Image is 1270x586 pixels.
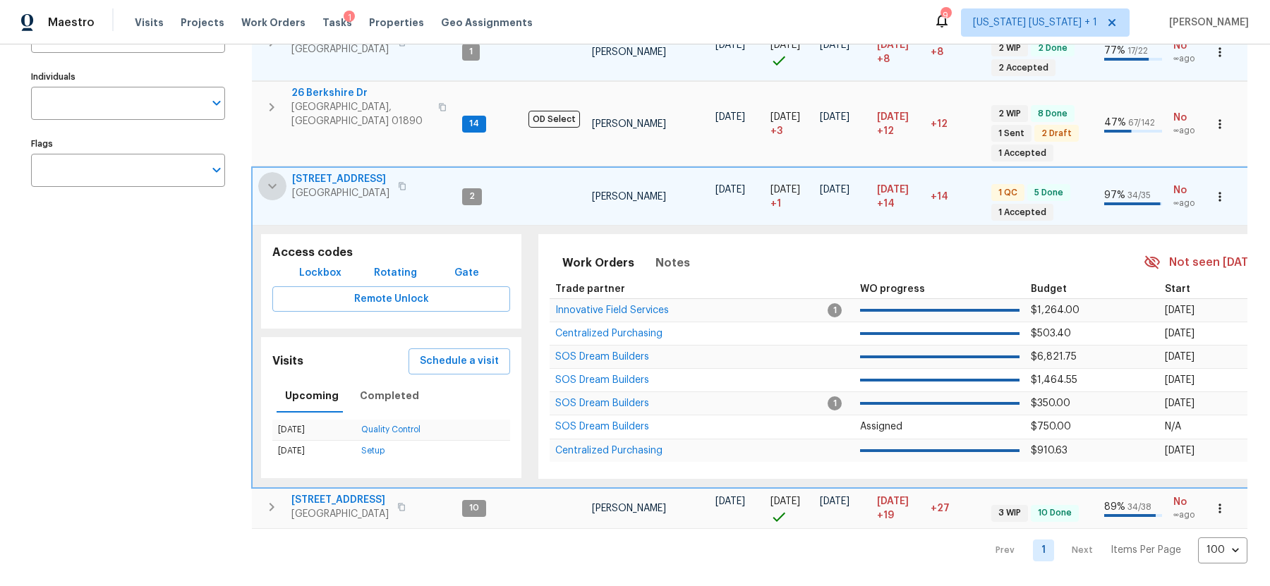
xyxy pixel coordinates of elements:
[272,420,356,441] td: [DATE]
[555,329,663,338] a: Centralized Purchasing
[292,172,389,186] span: [STREET_ADDRESS]
[1165,422,1181,432] span: N/A
[1031,398,1070,408] span: $350.00
[272,354,303,369] h5: Visits
[1031,329,1071,338] span: $503.40
[555,284,625,294] span: Trade partner
[592,119,666,129] span: [PERSON_NAME]
[241,16,306,30] span: Work Orders
[765,488,814,529] td: Project started on time
[135,16,164,30] span: Visits
[1036,128,1077,140] span: 2 Draft
[770,124,782,138] span: + 3
[877,185,909,195] span: [DATE]
[1165,352,1195,362] span: [DATE]
[464,46,478,58] span: 1
[770,496,800,506] span: [DATE]
[770,185,800,195] span: [DATE]
[820,112,849,122] span: [DATE]
[1029,187,1069,199] span: 5 Done
[1165,284,1190,294] span: Start
[765,23,814,81] td: Project started on time
[368,260,423,286] button: Rotating
[1031,422,1071,432] span: $750.00
[1198,532,1247,568] div: 100
[555,305,669,315] span: Innovative Field Services
[291,86,430,100] span: 26 Berkshire Dr
[871,488,925,529] td: Scheduled to finish 19 day(s) late
[207,93,226,113] button: Open
[973,16,1097,30] span: [US_STATE] [US_STATE] + 1
[555,329,663,338] span: Centralized Purchasing
[828,303,842,317] span: 1
[715,185,745,195] span: [DATE]
[409,348,510,374] button: Schedule a visit
[860,284,925,294] span: WO progress
[1104,46,1125,56] span: 77 %
[993,507,1027,519] span: 3 WIP
[931,503,950,513] span: +27
[1173,509,1211,521] span: ∞ ago
[1173,495,1211,509] span: No
[1173,183,1211,197] span: No
[441,16,533,30] span: Geo Assignments
[374,264,417,282] span: Rotating
[993,62,1054,74] span: 2 Accepted
[877,40,909,50] span: [DATE]
[48,16,95,30] span: Maestro
[294,260,347,286] button: Lockbox
[31,140,225,148] label: Flags
[464,190,480,202] span: 2
[1127,47,1148,55] span: 17 / 22
[931,47,943,57] span: +8
[291,507,389,521] span: [GEOGRAPHIC_DATA]
[1163,16,1249,30] span: [PERSON_NAME]
[820,496,849,506] span: [DATE]
[1169,255,1259,271] span: Not seen [DATE]
[555,422,649,431] a: SOS Dream Builders
[941,8,950,23] div: 9
[1165,398,1195,408] span: [DATE]
[1104,502,1125,512] span: 89 %
[555,399,649,408] a: SOS Dream Builders
[877,124,894,138] span: +12
[464,118,485,130] span: 14
[877,112,909,122] span: [DATE]
[181,16,224,30] span: Projects
[344,11,355,25] div: 1
[1165,446,1195,456] span: [DATE]
[528,111,580,128] span: OD Select
[828,396,842,410] span: 1
[1165,329,1195,338] span: [DATE]
[1031,375,1077,385] span: $1,464.55
[592,503,666,513] span: [PERSON_NAME]
[982,537,1247,563] nav: Pagination Navigation
[820,185,849,195] span: [DATE]
[291,493,389,507] span: [STREET_ADDRESS]
[871,23,925,81] td: Scheduled to finish 8 day(s) late
[1031,284,1067,294] span: Budget
[770,40,800,50] span: [DATE]
[1104,190,1125,200] span: 97 %
[993,128,1030,140] span: 1 Sent
[369,16,424,30] span: Properties
[993,108,1027,120] span: 2 WIP
[464,502,485,514] span: 10
[877,197,895,211] span: +14
[1173,197,1211,209] span: ∞ ago
[820,40,849,50] span: [DATE]
[925,488,986,529] td: 27 day(s) past target finish date
[1111,543,1181,557] p: Items Per Page
[285,387,339,405] span: Upcoming
[360,387,419,405] span: Completed
[925,167,986,225] td: 14 day(s) past target finish date
[272,245,510,260] h5: Access codes
[292,186,389,200] span: [GEOGRAPHIC_DATA]
[877,52,890,66] span: +8
[1031,305,1079,315] span: $1,264.00
[871,82,925,166] td: Scheduled to finish 12 day(s) late
[770,197,781,211] span: + 1
[1173,53,1211,65] span: ∞ ago
[1032,507,1077,519] span: 10 Done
